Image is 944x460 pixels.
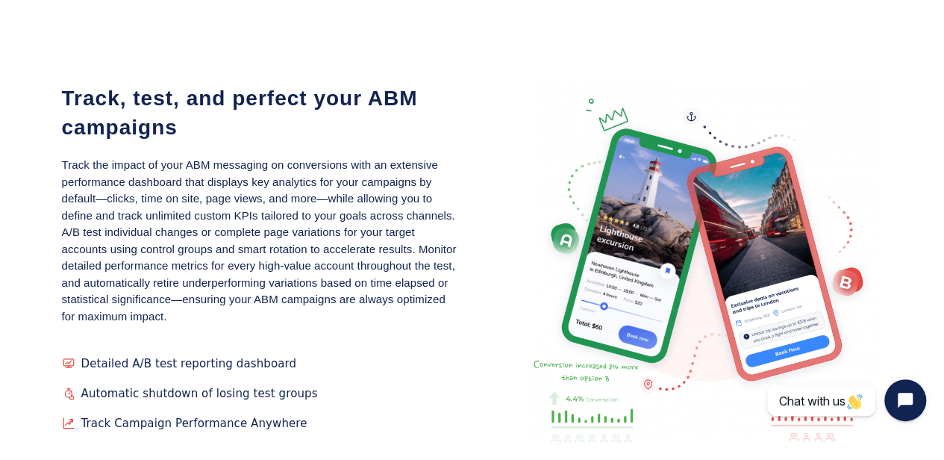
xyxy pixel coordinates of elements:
[62,381,457,406] summary: Automatic shutdown of losing test groups
[62,157,457,325] p: Track the impact of your ABM messaging on conversions with an extensive performance dashboard tha...
[62,411,457,436] summary: Track Campaign Performance Anywhere
[81,417,457,430] span: Track Campaign Performance Anywhere
[62,351,457,376] summary: Detailed A/B test reporting dashboard
[62,84,457,142] h3: Track, test, and perfect your ABM campaigns
[81,387,457,400] span: Automatic shutdown of losing test groups
[531,81,883,444] img: Illustration of A/B testing: Two versions designs for travel website with different visual appear...
[81,357,457,370] span: Detailed A/B test reporting dashboard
